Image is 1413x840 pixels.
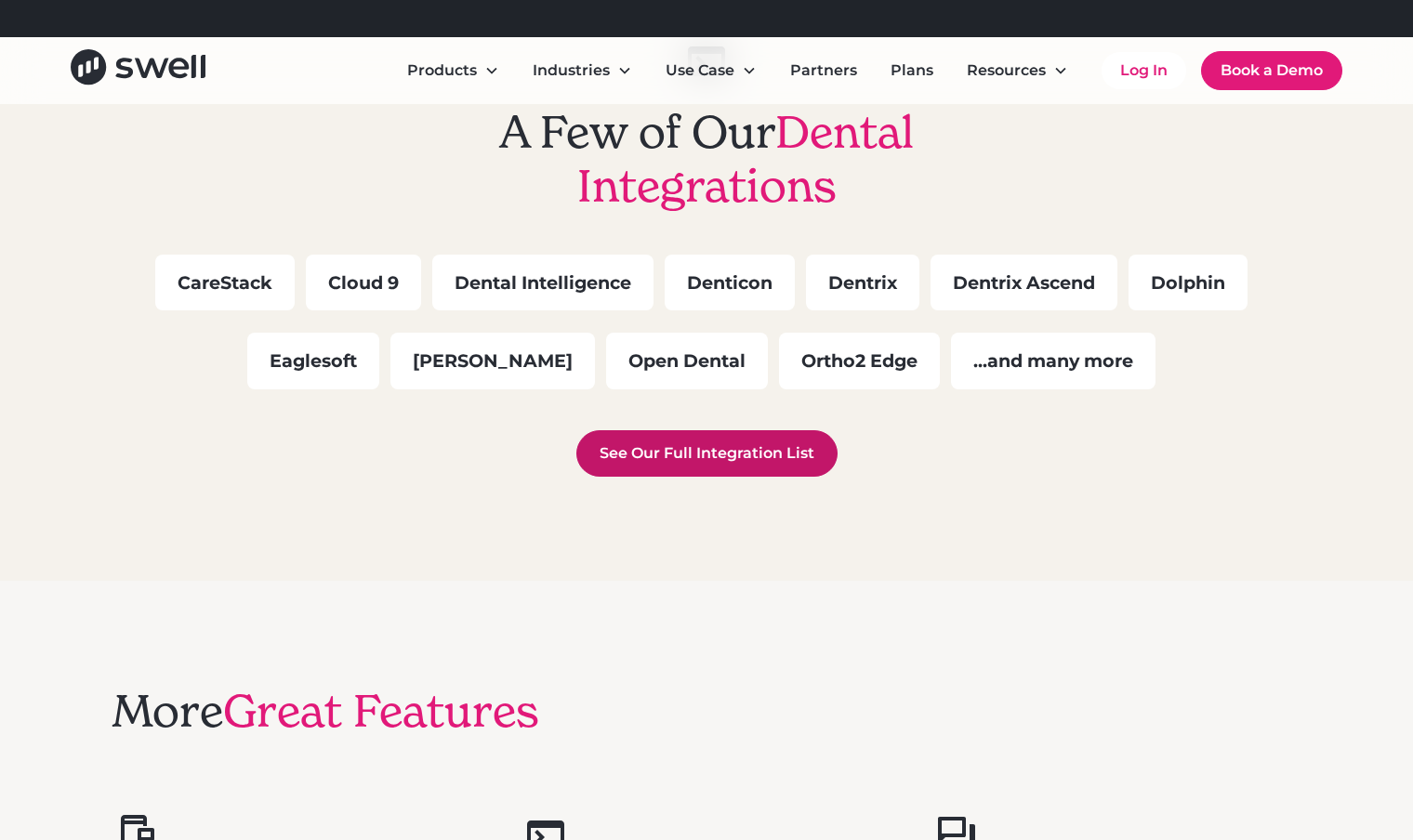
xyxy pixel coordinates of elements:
[392,52,514,89] div: Products
[518,52,647,89] div: Industries
[390,333,595,389] div: [PERSON_NAME]
[155,255,295,311] div: CareStack
[577,104,915,214] span: Dental Integrations
[533,59,610,82] div: Industries
[1129,255,1248,311] div: Dolphin
[952,52,1083,89] div: Resources
[876,52,948,89] a: Plans
[1102,52,1186,89] a: Log In
[432,255,654,311] div: Dental Intelligence
[71,49,205,91] a: home
[446,106,967,213] h2: A Few of Our
[665,255,795,311] div: Denticon
[247,333,379,389] div: Eaglesoft
[576,430,838,477] a: See Our Full Integration List
[407,59,477,82] div: Products
[951,333,1155,389] div: ...and many more
[306,255,421,311] div: Cloud 9
[651,52,772,89] div: Use Case
[666,59,734,82] div: Use Case
[775,52,872,89] a: Partners
[223,683,539,739] span: Great Features
[806,255,919,311] div: Dentrix
[112,685,539,739] h2: More
[606,333,768,389] div: Open Dental
[967,59,1046,82] div: Resources
[931,255,1117,311] div: Dentrix Ascend
[779,333,940,389] div: Ortho2 Edge
[1201,51,1342,90] a: Book a Demo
